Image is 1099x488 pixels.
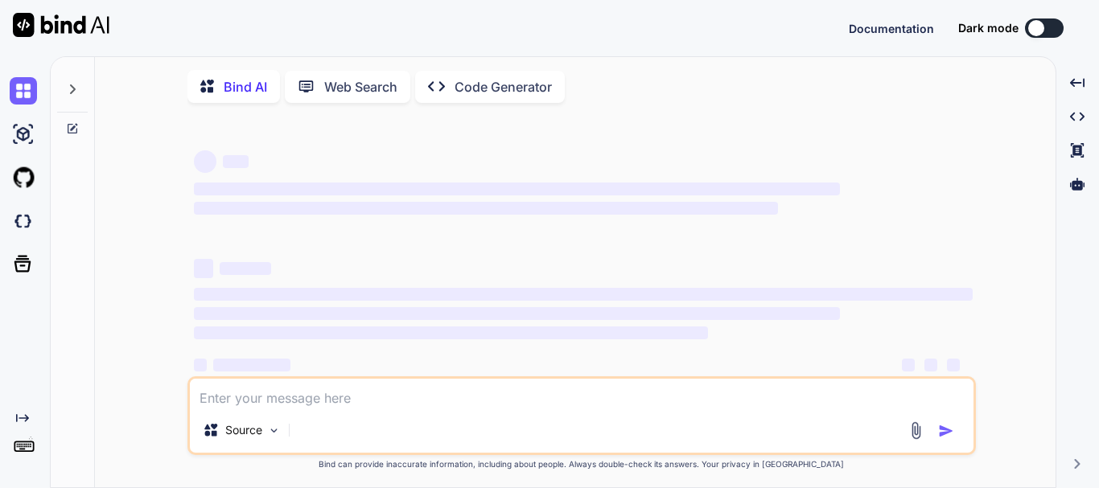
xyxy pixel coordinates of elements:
button: Documentation [849,20,934,37]
span: ‌ [194,202,778,215]
img: githubLight [10,164,37,191]
span: ‌ [194,288,973,301]
span: ‌ [223,155,249,168]
span: ‌ [194,259,213,278]
p: Bind can provide inaccurate information, including about people. Always double-check its answers.... [187,458,976,470]
span: ‌ [194,326,708,339]
img: chat [10,77,37,105]
p: Bind AI [224,77,267,96]
img: ai-studio [10,121,37,148]
p: Code Generator [455,77,552,96]
span: ‌ [213,359,290,371]
span: Dark mode [958,20,1019,36]
span: ‌ [220,262,271,275]
span: ‌ [194,359,207,371]
span: Documentation [849,22,934,35]
span: ‌ [194,307,840,320]
p: Source [225,422,262,438]
span: ‌ [902,359,915,371]
span: ‌ [194,182,840,195]
img: attachment [907,421,925,440]
span: ‌ [924,359,937,371]
img: icon [938,423,954,439]
p: Web Search [324,77,397,96]
img: darkCloudIdeIcon [10,207,37,235]
span: ‌ [194,150,216,173]
img: Bind AI [13,13,109,37]
span: ‌ [947,359,960,371]
img: Pick Models [267,424,281,437]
